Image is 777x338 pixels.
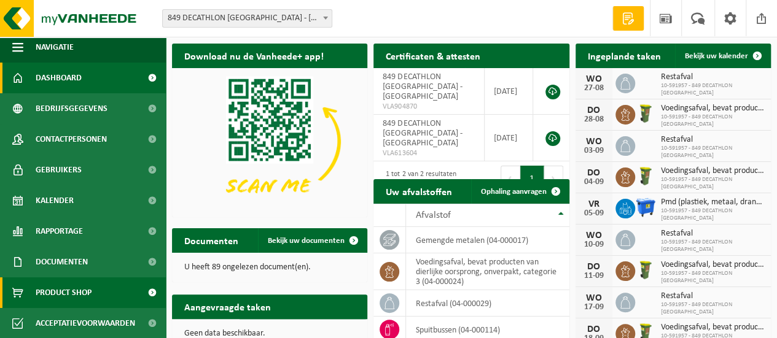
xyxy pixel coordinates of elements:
img: Download de VHEPlus App [172,68,367,215]
button: 1 [520,166,544,190]
span: Restafval [661,229,765,239]
button: Next [544,166,563,190]
img: WB-0060-HPE-GN-51 [635,103,656,124]
span: Navigatie [36,32,74,63]
div: DO [582,325,606,334]
div: 28-08 [582,115,606,124]
span: Gebruikers [36,155,82,185]
span: Restafval [661,72,765,82]
td: [DATE] [485,68,533,115]
span: Kalender [36,185,74,216]
div: VR [582,199,606,209]
a: Ophaling aanvragen [471,179,568,204]
span: Ophaling aanvragen [481,188,547,196]
div: WO [582,231,606,240]
div: 1 tot 2 van 2 resultaten [380,164,456,191]
div: 27-08 [582,84,606,93]
div: 11-09 [582,272,606,280]
h2: Documenten [172,228,251,252]
div: 04-09 [582,178,606,186]
span: Bekijk uw kalender [685,52,748,60]
td: restafval (04-000029) [406,290,569,317]
div: 10-09 [582,240,606,249]
span: Voedingsafval, bevat producten van dierlijke oorsprong, onverpakt, categorie 3 [661,323,765,332]
span: Voedingsafval, bevat producten van dierlijke oorsprong, onverpakt, categorie 3 [661,166,765,176]
td: [DATE] [485,115,533,161]
span: Rapportage [36,216,83,247]
div: WO [582,74,606,84]
span: 10-591957 - 849 DECATHLON [GEOGRAPHIC_DATA] [661,207,765,222]
span: 849 DECATHLON [GEOGRAPHIC_DATA] - [GEOGRAPHIC_DATA] [383,119,462,148]
span: Voedingsafval, bevat producten van dierlijke oorsprong, onverpakt, categorie 3 [661,104,765,113]
span: Restafval [661,135,765,145]
td: gemengde metalen (04-000017) [406,227,569,253]
h2: Download nu de Vanheede+ app! [172,44,336,67]
div: DO [582,262,606,272]
span: Contactpersonen [36,124,107,155]
a: Bekijk uw kalender [675,44,770,68]
p: U heeft 89 ongelezen document(en). [184,263,355,272]
span: 10-591957 - 849 DECATHLON [GEOGRAPHIC_DATA] [661,176,765,191]
span: Bekijk uw documenten [268,237,345,245]
img: WB-1100-HPE-BE-04 [635,197,656,218]
span: 10-591957 - 849 DECATHLON [GEOGRAPHIC_DATA] [661,239,765,253]
div: DO [582,168,606,178]
div: 03-09 [582,147,606,155]
span: Documenten [36,247,88,277]
div: 17-09 [582,303,606,312]
div: WO [582,137,606,147]
span: 10-591957 - 849 DECATHLON [GEOGRAPHIC_DATA] [661,301,765,316]
div: DO [582,106,606,115]
span: Voedingsafval, bevat producten van dierlijke oorsprong, onverpakt, categorie 3 [661,260,765,270]
span: 849 DECATHLON TURNHOUT - TURNHOUT [163,10,332,27]
span: 10-591957 - 849 DECATHLON [GEOGRAPHIC_DATA] [661,270,765,285]
span: 849 DECATHLON TURNHOUT - TURNHOUT [162,9,332,28]
h2: Uw afvalstoffen [373,179,464,203]
h2: Aangevraagde taken [172,294,283,318]
span: Restafval [661,291,765,301]
span: Dashboard [36,63,82,93]
span: Afvalstof [415,210,450,220]
h2: Certificaten & attesten [373,44,492,67]
td: voedingsafval, bevat producten van dierlijke oorsprong, onverpakt, categorie 3 (04-000024) [406,253,569,290]
div: 05-09 [582,209,606,218]
a: Bekijk uw documenten [258,228,366,253]
p: Geen data beschikbaar. [184,329,355,338]
span: Bedrijfsgegevens [36,93,107,124]
span: 10-591957 - 849 DECATHLON [GEOGRAPHIC_DATA] [661,113,765,128]
div: WO [582,293,606,303]
span: 10-591957 - 849 DECATHLON [GEOGRAPHIC_DATA] [661,82,765,97]
span: Pmd (plastiek, metaal, drankkartons) (bedrijven) [661,198,765,207]
h2: Ingeplande taken [576,44,673,67]
img: WB-0060-HPE-GN-51 [635,259,656,280]
span: VLA613604 [383,148,475,158]
span: 849 DECATHLON [GEOGRAPHIC_DATA] - [GEOGRAPHIC_DATA] [383,72,462,101]
img: WB-0060-HPE-GN-51 [635,166,656,186]
span: Product Shop [36,277,92,308]
span: VLA904870 [383,102,475,112]
span: 10-591957 - 849 DECATHLON [GEOGRAPHIC_DATA] [661,145,765,159]
button: Previous [501,166,520,190]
